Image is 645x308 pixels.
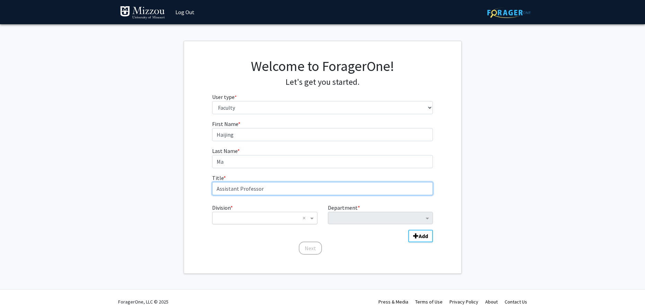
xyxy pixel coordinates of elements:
img: University of Missouri Logo [120,6,165,20]
span: Title [212,174,224,181]
button: Add Division/Department [408,230,433,242]
span: First Name [212,120,238,127]
a: Contact Us [505,299,527,305]
button: Next [299,242,322,255]
ng-select: Department [328,212,433,224]
img: ForagerOne Logo [487,7,531,18]
span: Clear all [303,214,308,222]
a: Press & Media [378,299,408,305]
iframe: Chat [5,277,29,303]
div: Division [207,203,322,224]
b: Add [419,233,428,239]
div: Department [323,203,438,224]
span: Last Name [212,147,237,154]
ng-select: Division [212,212,317,224]
h1: Welcome to ForagerOne! [212,58,433,74]
h4: Let's get you started. [212,77,433,87]
label: User type [212,93,237,101]
a: About [485,299,498,305]
a: Privacy Policy [450,299,478,305]
a: Terms of Use [415,299,443,305]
